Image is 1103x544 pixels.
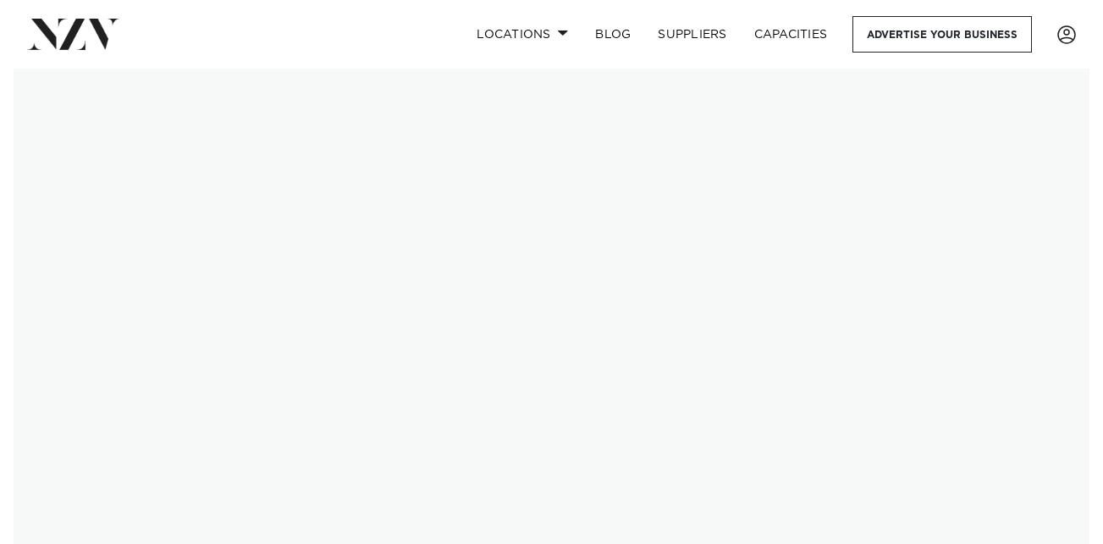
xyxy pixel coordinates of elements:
img: nzv-logo.png [27,19,119,49]
a: Locations [463,16,582,53]
a: Advertise your business [852,16,1032,53]
a: SUPPLIERS [644,16,740,53]
a: Capacities [741,16,841,53]
a: BLOG [582,16,644,53]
